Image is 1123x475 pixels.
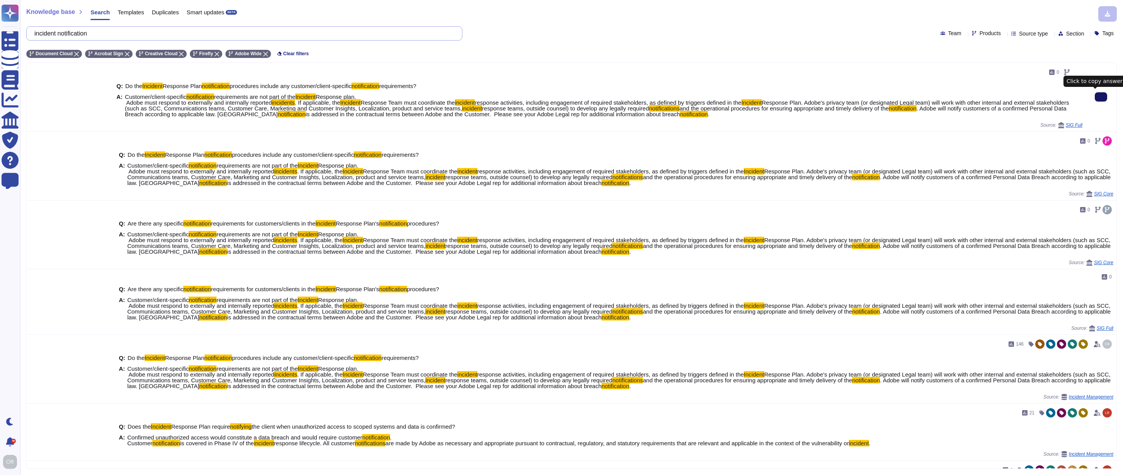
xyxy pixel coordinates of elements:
[152,9,179,15] span: Duplicates
[125,83,142,89] span: Do the
[127,237,1110,249] span: Response Plan. Adobe's privacy team (or designated Legal team) will work with other internal and ...
[305,111,680,117] span: is addressed in the contractual terms between Adobe and the Customer. Please see your Adobe Legal...
[382,355,419,361] span: requirements?
[119,424,125,429] b: Q:
[445,377,612,383] span: response teams, outside counsel) to develop any legally required
[295,93,316,100] mark: Incident
[298,162,318,169] mark: Incident
[462,105,482,112] mark: incident
[151,423,171,430] mark: Incident
[1103,408,1112,417] img: user
[744,302,764,309] mark: Incident
[361,99,455,106] span: Response Team must coordinate the
[407,286,439,292] span: procedures?
[1066,31,1084,36] span: Section
[227,180,602,186] span: is addressed in the contractual terms between Adobe and the Customer. Please see your Adobe Legal...
[119,231,125,254] b: A:
[363,168,457,175] span: Response Team must coordinate the
[116,94,123,117] b: A:
[1010,468,1013,472] span: 2
[199,314,227,321] mark: notification
[629,248,631,255] span: .
[230,423,252,430] mark: notifying
[199,248,227,255] mark: notification
[1029,411,1034,415] span: 21
[340,99,361,106] mark: Incident
[315,286,336,292] mark: Incident
[128,220,183,227] span: Are there any specific
[475,99,741,106] span: response activities, including engagement of required stakeholders, as defined by triggers define...
[869,440,871,446] span: .
[128,286,183,292] span: Are there any specific
[680,105,889,112] span: and the operational procedures for ensuring appropriate and timely delivery of the
[163,83,202,89] span: Response Plan
[274,302,297,309] mark: incidents
[445,243,612,249] span: response teams, outside counsel) to develop any legally required
[119,434,125,446] b: A:
[477,371,744,378] span: response activities, including engagement of required stakeholders, as defined by triggers define...
[1109,275,1112,279] span: 0
[283,51,309,56] span: Clear filters
[297,302,343,309] span: . If applicable, the
[127,371,1110,383] span: Response Plan. Adobe's privacy team (or designated Legal team) will work with other internal and ...
[2,453,22,470] button: user
[232,355,354,361] span: procedures include any customer/client-specific
[343,302,363,309] mark: Incident
[425,174,445,180] mark: incident
[183,286,211,292] mark: notification
[1040,122,1082,128] span: Source:
[295,99,341,106] span: . If applicable, the
[119,286,125,292] b: Q:
[127,434,392,446] span: . Customer
[457,371,477,378] mark: incident
[119,366,125,389] b: A:
[211,220,315,227] span: requirements for customers/clients in the
[643,377,852,383] span: and the operational procedures for ensuring appropriate and timely delivery of the
[602,248,629,255] mark: notification
[232,151,354,158] span: procedures include any customer/client-specific
[127,302,1110,315] span: Response Plan. Adobe's privacy team (or designated Legal team) will work with other internal and ...
[127,231,358,243] span: Response plan. Adobe must respond to externally and internally reported
[852,243,880,249] mark: notification
[1094,192,1113,196] span: SIG Core
[708,111,709,117] span: .
[127,174,1111,186] span: . Adobe will notify customers of a confirmed Personal Data Breach according to applicable law. [G...
[425,308,445,315] mark: incident
[849,440,869,446] mark: incident
[127,162,189,169] span: Customer/client-specific
[145,151,165,158] mark: Incident
[744,168,764,175] mark: Incident
[189,297,216,303] mark: notification
[425,243,445,249] mark: incident
[1069,395,1113,399] span: Incident Management
[1102,31,1114,36] span: Tags
[216,365,298,372] span: requirements are not part of the
[230,83,351,89] span: procedures include any customer/client-specific
[1043,394,1113,400] span: Source:
[629,383,631,389] span: .
[351,83,379,89] mark: notification
[382,151,419,158] span: requirements?
[602,180,629,186] mark: notification
[199,51,213,56] span: Firefly
[336,220,379,227] span: Response Plan's
[119,355,125,361] b: Q:
[643,243,852,249] span: and the operational procedures for ensuring appropriate and timely delivery of the
[315,220,336,227] mark: Incident
[216,162,298,169] span: requirements are not part of the
[1016,342,1024,346] span: 146
[744,371,764,378] mark: Incident
[274,168,297,175] mark: incidents
[298,297,318,303] mark: Incident
[455,99,475,106] mark: incident
[227,248,602,255] span: is addressed in the contractual terms between Adobe and the Customer. Please see your Adobe Legal...
[125,99,1069,112] span: Response Plan. Adobe's privacy team (or designated Legal team) will work with other internal and ...
[199,180,227,186] mark: notification
[1071,325,1113,331] span: Source:
[445,308,612,315] span: response teams, outside counsel) to develop any legally required
[125,93,356,106] span: Response plan. Adobe must respond to externally and internally reported
[649,105,680,112] mark: notifications
[477,237,744,243] span: response activities, including engagement of required stakeholders, as defined by triggers define...
[127,377,1111,389] span: . Adobe will notify customers of a confirmed Personal Data Breach according to applicable law. [G...
[643,174,852,180] span: and the operational procedures for ensuring appropriate and timely delivery of the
